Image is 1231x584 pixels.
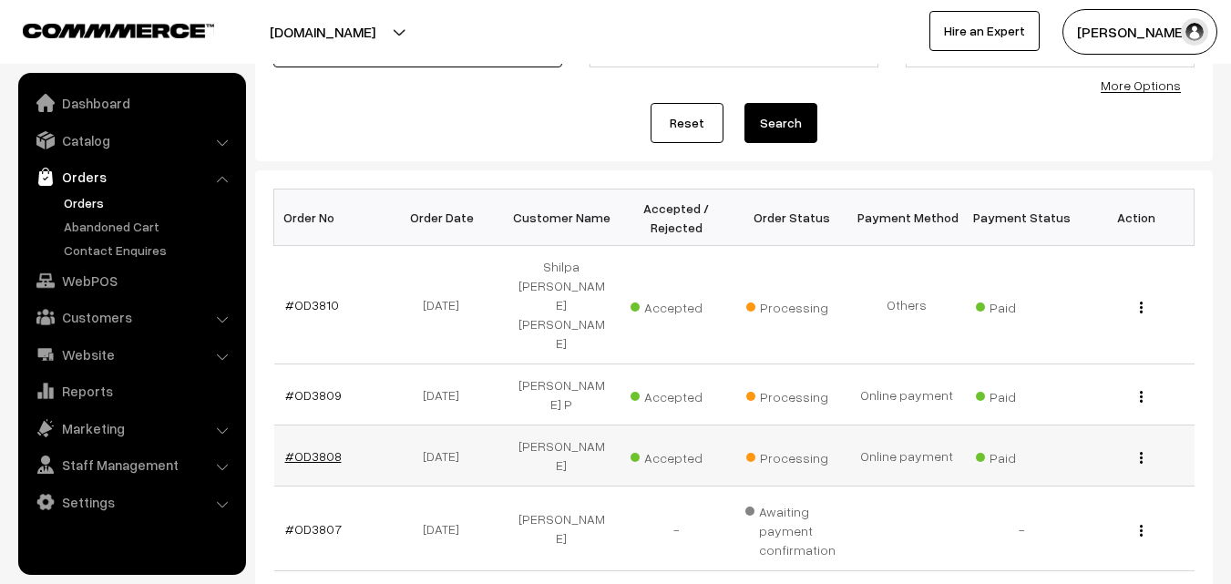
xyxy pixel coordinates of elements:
[631,383,722,406] span: Accepted
[23,412,240,445] a: Marketing
[389,190,504,246] th: Order Date
[1140,391,1143,403] img: Menu
[206,9,439,55] button: [DOMAIN_NAME]
[976,444,1067,467] span: Paid
[745,497,838,559] span: Awaiting payment confirmation
[964,190,1079,246] th: Payment Status
[1140,302,1143,313] img: Menu
[504,190,619,246] th: Customer Name
[23,264,240,297] a: WebPOS
[631,293,722,317] span: Accepted
[964,487,1079,571] td: -
[1181,18,1208,46] img: user
[619,487,733,571] td: -
[746,383,837,406] span: Processing
[23,24,214,37] img: COMMMERCE
[1079,190,1194,246] th: Action
[976,383,1067,406] span: Paid
[504,246,619,364] td: Shilpa [PERSON_NAME] [PERSON_NAME]
[504,425,619,487] td: [PERSON_NAME]
[744,103,817,143] button: Search
[285,521,342,537] a: #OD3807
[929,11,1040,51] a: Hire an Expert
[504,487,619,571] td: [PERSON_NAME]
[285,448,342,464] a: #OD3808
[849,190,964,246] th: Payment Method
[285,297,339,312] a: #OD3810
[23,301,240,333] a: Customers
[23,87,240,119] a: Dashboard
[849,246,964,364] td: Others
[504,364,619,425] td: [PERSON_NAME] P
[849,364,964,425] td: Online payment
[23,18,182,40] a: COMMMERCE
[23,448,240,481] a: Staff Management
[1140,525,1143,537] img: Menu
[23,486,240,518] a: Settings
[746,444,837,467] span: Processing
[734,190,849,246] th: Order Status
[631,444,722,467] span: Accepted
[59,193,240,212] a: Orders
[23,160,240,193] a: Orders
[976,293,1067,317] span: Paid
[274,190,389,246] th: Order No
[389,364,504,425] td: [DATE]
[1101,77,1181,93] a: More Options
[285,387,342,403] a: #OD3809
[746,293,837,317] span: Processing
[59,241,240,260] a: Contact Enquires
[651,103,723,143] a: Reset
[389,487,504,571] td: [DATE]
[849,425,964,487] td: Online payment
[23,374,240,407] a: Reports
[59,217,240,236] a: Abandoned Cart
[1140,452,1143,464] img: Menu
[1062,9,1217,55] button: [PERSON_NAME]
[389,246,504,364] td: [DATE]
[619,190,733,246] th: Accepted / Rejected
[23,338,240,371] a: Website
[389,425,504,487] td: [DATE]
[23,124,240,157] a: Catalog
